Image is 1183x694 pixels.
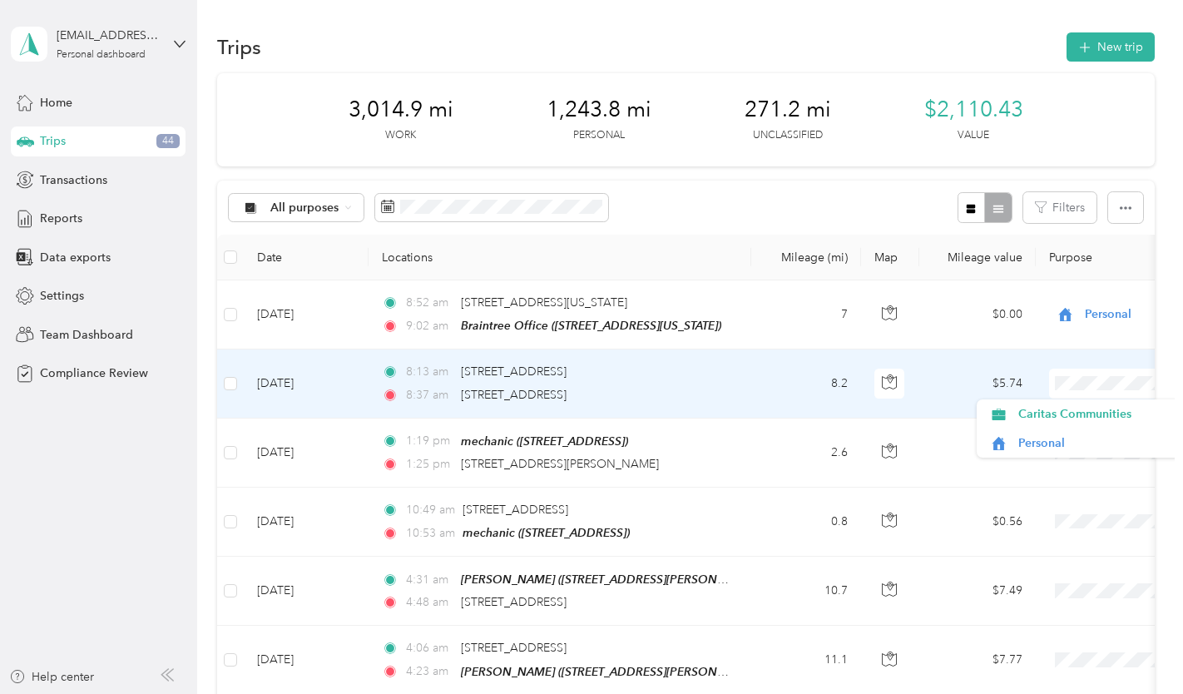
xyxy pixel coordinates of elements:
[406,524,455,543] span: 10:53 am
[40,210,82,227] span: Reports
[244,557,369,626] td: [DATE]
[461,364,567,379] span: [STREET_ADDRESS]
[919,419,1036,488] td: $1.82
[244,280,369,349] td: [DATE]
[751,349,861,418] td: 8.2
[406,432,453,450] span: 1:19 pm
[751,419,861,488] td: 2.6
[369,235,751,280] th: Locations
[1090,601,1183,694] iframe: Everlance-gr Chat Button Frame
[919,557,1036,626] td: $7.49
[406,455,453,473] span: 1:25 pm
[919,235,1036,280] th: Mileage value
[461,665,764,679] span: [PERSON_NAME] ([STREET_ADDRESS][PERSON_NAME])
[861,235,919,280] th: Map
[461,388,567,402] span: [STREET_ADDRESS]
[751,280,861,349] td: 7
[919,488,1036,557] td: $0.56
[40,287,84,305] span: Settings
[40,171,107,189] span: Transactions
[57,50,146,60] div: Personal dashboard
[1018,434,1172,452] span: Personal
[244,349,369,418] td: [DATE]
[547,97,651,123] span: 1,243.8 mi
[461,319,721,332] span: Braintree Office ([STREET_ADDRESS][US_STATE])
[924,97,1023,123] span: $2,110.43
[40,94,72,112] span: Home
[406,501,455,519] span: 10:49 am
[406,639,453,657] span: 4:06 am
[461,295,627,310] span: [STREET_ADDRESS][US_STATE]
[573,128,625,143] p: Personal
[57,27,161,44] div: [EMAIL_ADDRESS][DOMAIN_NAME]
[244,235,369,280] th: Date
[461,641,567,655] span: [STREET_ADDRESS]
[156,134,180,149] span: 44
[406,386,453,404] span: 8:37 am
[1018,405,1172,423] span: Caritas Communities
[9,668,94,686] button: Help center
[919,349,1036,418] td: $5.74
[217,38,261,56] h1: Trips
[270,202,339,214] span: All purposes
[461,595,567,609] span: [STREET_ADDRESS]
[40,249,111,266] span: Data exports
[461,434,628,448] span: mechanic ([STREET_ADDRESS])
[751,235,861,280] th: Mileage (mi)
[751,557,861,626] td: 10.7
[406,294,453,312] span: 8:52 am
[463,503,568,517] span: [STREET_ADDRESS]
[349,97,453,123] span: 3,014.9 mi
[406,317,453,335] span: 9:02 am
[406,571,453,589] span: 4:31 am
[406,662,453,681] span: 4:23 am
[745,97,831,123] span: 271.2 mi
[461,457,659,471] span: [STREET_ADDRESS][PERSON_NAME]
[244,488,369,557] td: [DATE]
[40,326,133,344] span: Team Dashboard
[751,488,861,557] td: 0.8
[919,280,1036,349] td: $0.00
[244,419,369,488] td: [DATE]
[461,573,764,587] span: [PERSON_NAME] ([STREET_ADDRESS][PERSON_NAME])
[406,593,453,612] span: 4:48 am
[40,364,148,382] span: Compliance Review
[958,128,989,143] p: Value
[406,363,453,381] span: 8:13 am
[463,526,630,539] span: mechanic ([STREET_ADDRESS])
[753,128,823,143] p: Unclassified
[1067,32,1155,62] button: New trip
[1023,192,1096,223] button: Filters
[385,128,416,143] p: Work
[40,132,66,150] span: Trips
